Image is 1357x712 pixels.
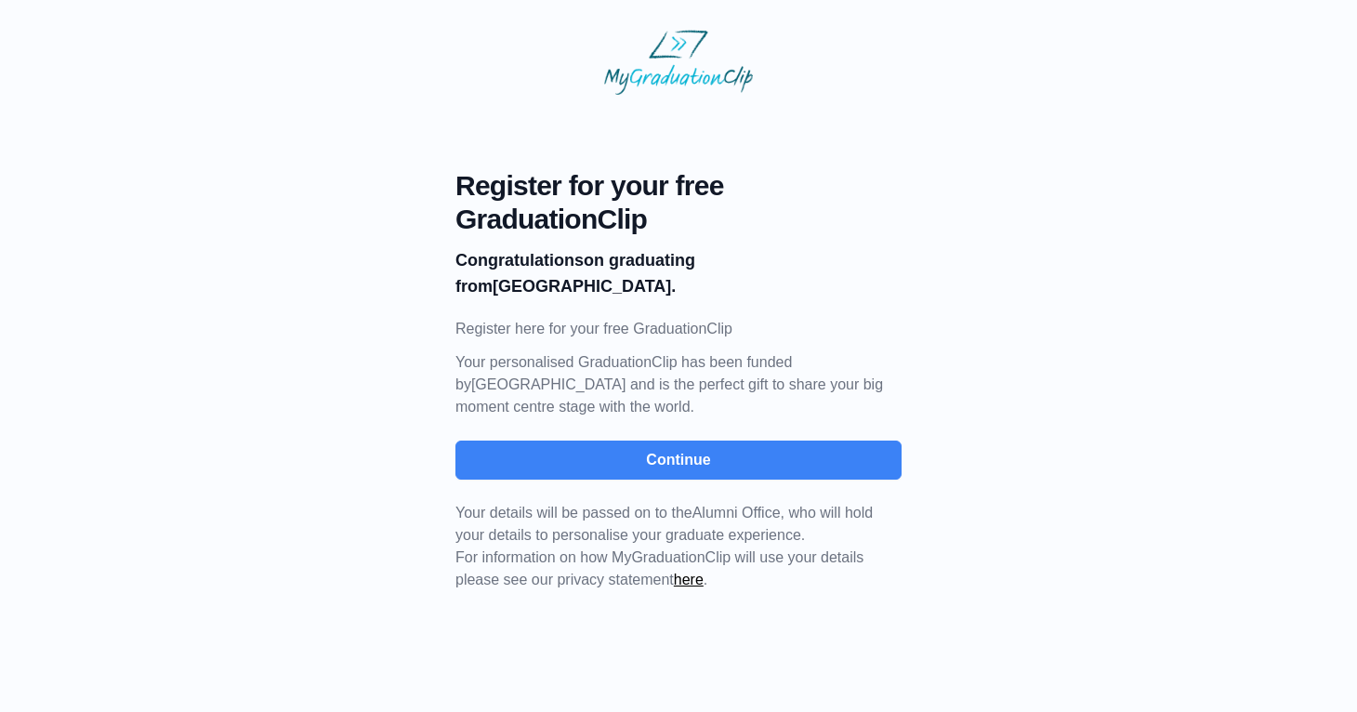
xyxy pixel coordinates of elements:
[455,169,902,203] span: Register for your free
[455,247,902,299] p: on graduating from [GEOGRAPHIC_DATA].
[455,203,902,236] span: GraduationClip
[692,505,781,521] span: Alumni Office
[455,441,902,480] button: Continue
[604,30,753,95] img: MyGraduationClip
[455,351,902,418] p: Your personalised GraduationClip has been funded by [GEOGRAPHIC_DATA] and is the perfect gift to ...
[455,318,902,340] p: Register here for your free GraduationClip
[455,505,873,543] span: Your details will be passed on to the , who will hold your details to personalise your graduate e...
[455,505,873,587] span: For information on how MyGraduationClip will use your details please see our privacy statement .
[455,251,584,270] b: Congratulations
[674,572,704,587] a: here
